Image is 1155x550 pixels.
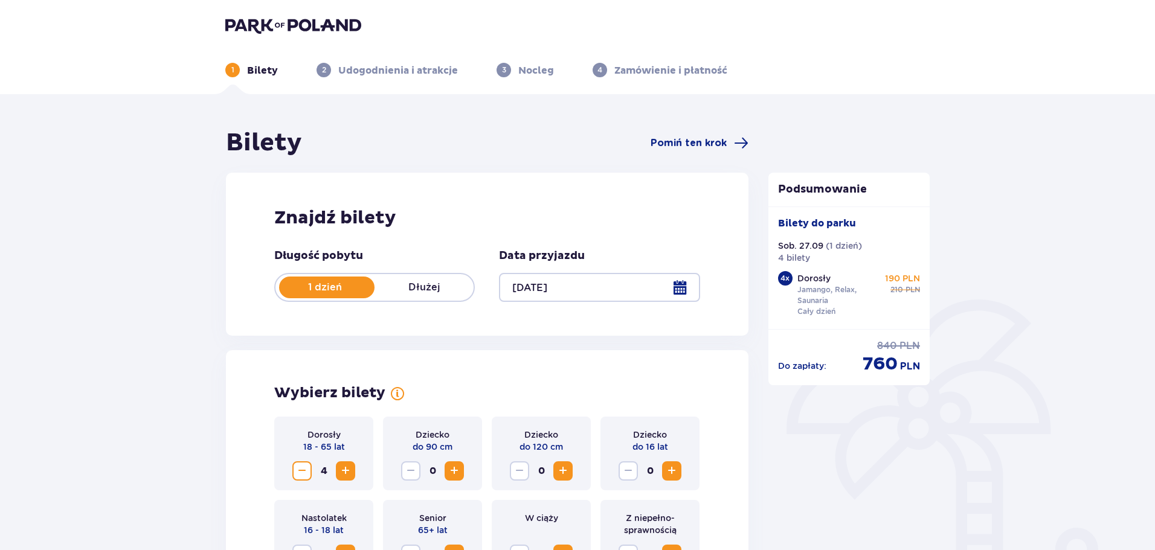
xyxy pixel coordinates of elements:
[906,284,920,295] p: PLN
[826,240,862,252] p: ( 1 dzień )
[524,429,558,441] p: Dziecko
[314,461,333,481] span: 4
[274,384,385,402] p: Wybierz bilety
[877,339,897,353] p: 840
[797,284,881,306] p: Jamango, Relax, Saunaria
[778,217,856,230] p: Bilety do parku
[275,281,375,294] p: 1 dzień
[597,65,602,75] p: 4
[413,441,452,453] p: do 90 cm
[525,512,558,524] p: W ciąży
[274,206,700,229] h2: Znajdź bilety
[532,461,551,481] span: 0
[553,461,573,481] button: Increase
[651,136,727,150] span: Pomiń ten krok
[301,512,347,524] p: Nastolatek
[651,136,748,150] a: Pomiń ten krok
[632,441,668,453] p: do 16 lat
[778,360,826,372] p: Do zapłaty :
[274,249,363,263] p: Długość pobytu
[307,429,341,441] p: Dorosły
[768,182,930,197] p: Podsumowanie
[610,512,690,536] p: Z niepełno­sprawnością
[619,461,638,481] button: Decrease
[416,429,449,441] p: Dziecko
[231,65,234,75] p: 1
[510,461,529,481] button: Decrease
[863,353,898,376] p: 760
[322,65,326,75] p: 2
[662,461,681,481] button: Increase
[899,339,920,353] p: PLN
[900,360,920,373] p: PLN
[419,512,446,524] p: Senior
[797,306,835,317] p: Cały dzień
[890,284,903,295] p: 210
[797,272,831,284] p: Dorosły
[401,461,420,481] button: Decrease
[247,64,278,77] p: Bilety
[518,64,554,77] p: Nocleg
[633,429,667,441] p: Dziecko
[778,240,823,252] p: Sob. 27.09
[885,272,920,284] p: 190 PLN
[336,461,355,481] button: Increase
[778,271,793,286] div: 4 x
[225,17,361,34] img: Park of Poland logo
[226,128,302,158] h1: Bilety
[338,64,458,77] p: Udogodnienia i atrakcje
[304,524,344,536] p: 16 - 18 lat
[520,441,563,453] p: do 120 cm
[502,65,506,75] p: 3
[640,461,660,481] span: 0
[292,461,312,481] button: Decrease
[303,441,345,453] p: 18 - 65 lat
[418,524,448,536] p: 65+ lat
[423,461,442,481] span: 0
[445,461,464,481] button: Increase
[614,64,727,77] p: Zamówienie i płatność
[778,252,810,264] p: 4 bilety
[375,281,474,294] p: Dłużej
[499,249,585,263] p: Data przyjazdu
